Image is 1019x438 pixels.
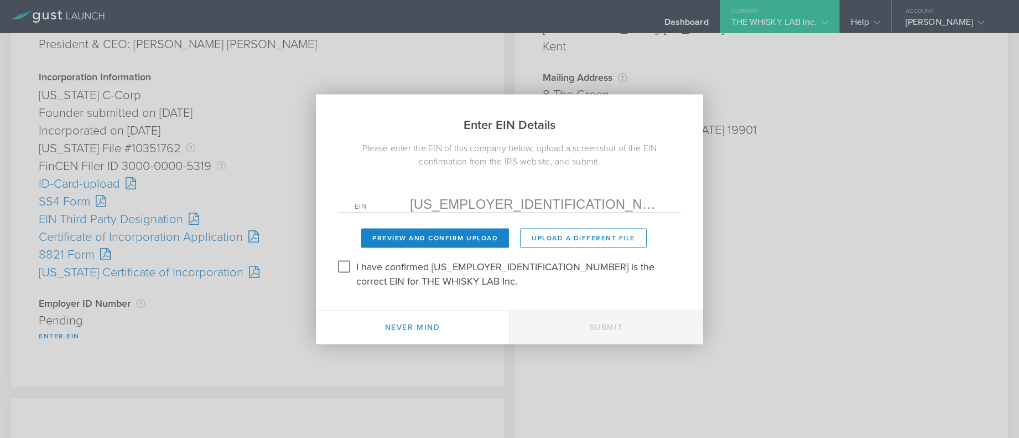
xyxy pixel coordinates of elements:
[520,228,647,248] button: Upload a different File
[356,257,678,288] label: I have confirmed [US_EMPLOYER_IDENTIFICATION_NUMBER] is the correct EIN for THE WHISKY LAB Inc.
[361,228,509,248] button: Preview and Confirm Upload
[316,141,703,168] div: Please enter the EIN of this company below, upload a screenshot of the EIN confirmation from the ...
[410,195,664,212] input: Required
[316,94,703,141] h2: Enter EIN Details
[355,203,410,212] label: EIN
[964,385,1019,438] iframe: Chat Widget
[509,311,703,344] button: Submit
[316,311,509,344] button: Never mind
